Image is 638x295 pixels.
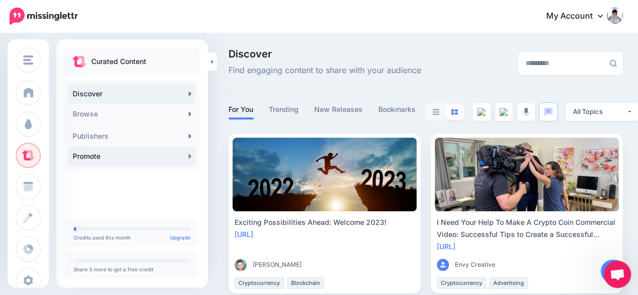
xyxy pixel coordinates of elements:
li: Cryptocurrency [437,277,486,289]
span: Find engaging content to share with your audience [228,64,421,77]
li: Blockchain [287,277,324,289]
img: article--grey.png [477,108,486,116]
a: Trending [269,103,299,115]
span: [PERSON_NAME] [253,260,302,270]
img: grid-blue.png [451,109,458,115]
a: [URL] [437,242,455,251]
span: Discover [228,49,421,59]
div: All Topics [573,107,626,116]
img: curate.png [73,56,86,67]
a: Promote [69,146,196,166]
img: O6IPQXX3SFDC3JA3LUZO6IVM3QKAV7UX_thumb.jpg [235,259,247,271]
img: list-grey.png [432,109,439,115]
div: I Need Your Help To Make A Crypto Coin Commercial Video: Successful Tips to Create a Successful C... [437,216,617,241]
a: Publishers [69,126,196,146]
p: Curated Content [91,55,146,68]
a: My Account [536,4,623,29]
img: video--grey.png [499,108,508,116]
a: [URL] [235,230,253,239]
img: microphone-grey.png [523,107,530,116]
a: For You [228,103,254,115]
img: chat-square-blue.png [544,107,553,116]
li: Cryptocurrency [235,277,284,289]
a: Browse [69,104,196,124]
div: Open chat [604,261,631,288]
a: Discover [69,84,196,104]
img: user_default_image.png [437,259,449,271]
img: menu.png [23,55,33,65]
div: Exciting Possibilities Ahead: Welcome 2023! [235,216,415,228]
a: New Releases [314,103,363,115]
span: Envy Creative [455,260,495,270]
li: Advertising [489,277,528,289]
img: Missinglettr [10,8,78,25]
a: Bookmarks [378,103,416,115]
img: search-grey-6.png [609,60,617,67]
